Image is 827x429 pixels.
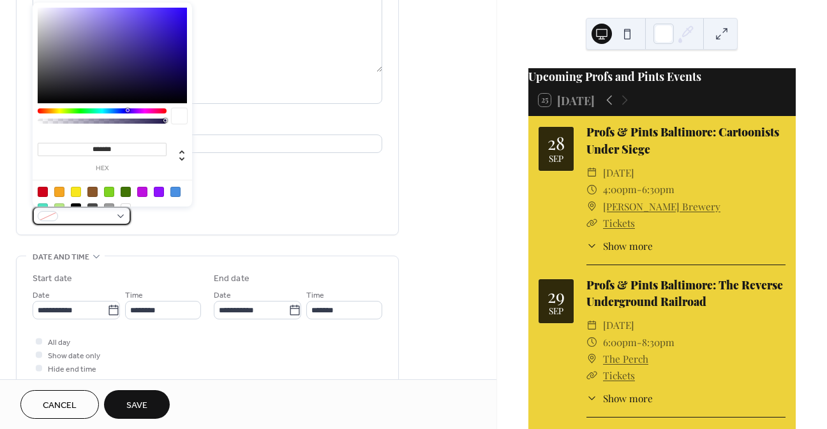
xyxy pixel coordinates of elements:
span: Cancel [43,399,77,412]
span: Hide end time [48,363,96,376]
div: #FFFFFF [121,203,131,214]
button: Cancel [20,390,99,419]
div: #4A4A4A [87,203,98,214]
span: - [637,334,642,351]
span: 8:30pm [642,334,674,351]
span: Save [126,399,147,412]
div: 29 [548,287,565,305]
div: #D0021B [38,187,48,197]
div: Sep [549,154,563,163]
span: [DATE] [603,317,634,333]
span: Show date only [48,349,100,363]
div: #BD10E0 [137,187,147,197]
div: ​ [586,198,598,215]
div: ​ [586,351,598,367]
span: - [637,181,642,198]
button: ​Show more [586,391,653,405]
div: #4A90E2 [170,187,181,197]
div: ​ [586,238,598,253]
div: #8B572A [87,187,98,197]
span: Date [214,289,231,302]
a: The Perch [603,351,648,367]
div: #50E3C2 [38,203,48,214]
div: ​ [586,391,598,405]
div: Sep [549,307,563,316]
div: 28 [548,134,565,152]
span: 6:30pm [642,181,674,198]
div: #9B9B9B [104,203,114,214]
span: 6:00pm [603,334,637,351]
div: ​ [586,215,598,231]
div: #000000 [71,203,81,214]
a: [PERSON_NAME] Brewery [603,198,720,215]
a: Profs & Pints Baltimore: Cartoonists Under Siege [586,124,779,156]
span: Date [33,289,50,302]
span: [DATE] [603,164,634,181]
button: ​Show more [586,238,653,253]
button: Save [104,390,170,419]
div: #9013FE [154,187,164,197]
div: ​ [586,181,598,198]
div: ​ [586,164,598,181]
div: ​ [586,334,598,351]
span: All day [48,336,70,349]
span: Time [125,289,143,302]
span: Show more [603,238,653,253]
div: #F5A623 [54,187,64,197]
div: Start date [33,272,72,286]
div: Upcoming Profs and Pints Events [528,68,796,85]
span: 4:00pm [603,181,637,198]
div: #417505 [121,187,131,197]
a: Tickets [603,216,635,229]
a: Profs & Pints Baltimore: The Reverse Underground Railroad [586,277,783,309]
div: Location [33,119,380,133]
label: hex [38,165,167,172]
div: ​ [586,367,598,384]
div: ​ [586,317,598,333]
span: Time [306,289,324,302]
span: Date and time [33,251,89,264]
a: Tickets [603,368,635,382]
div: #F8E71C [71,187,81,197]
div: End date [214,272,250,286]
div: #B8E986 [54,203,64,214]
div: #7ED321 [104,187,114,197]
span: Show more [603,391,653,405]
